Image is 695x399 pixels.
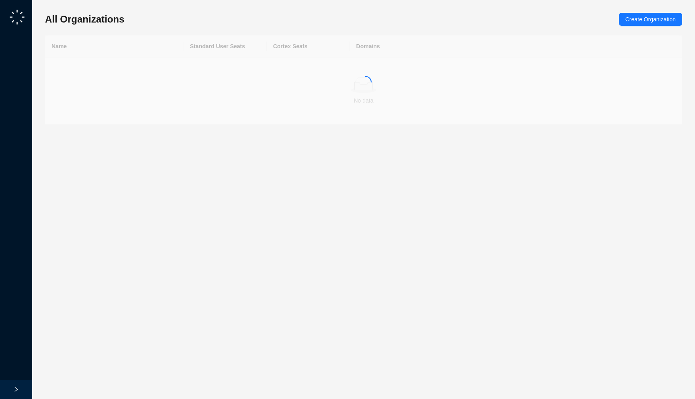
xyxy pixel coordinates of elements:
span: right [13,387,19,392]
button: Create Organization [619,13,682,26]
img: logo-small-C4UdH2pc.png [8,8,26,26]
h3: All Organizations [45,13,124,26]
span: loading [360,76,372,88]
span: Create Organization [625,15,676,24]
